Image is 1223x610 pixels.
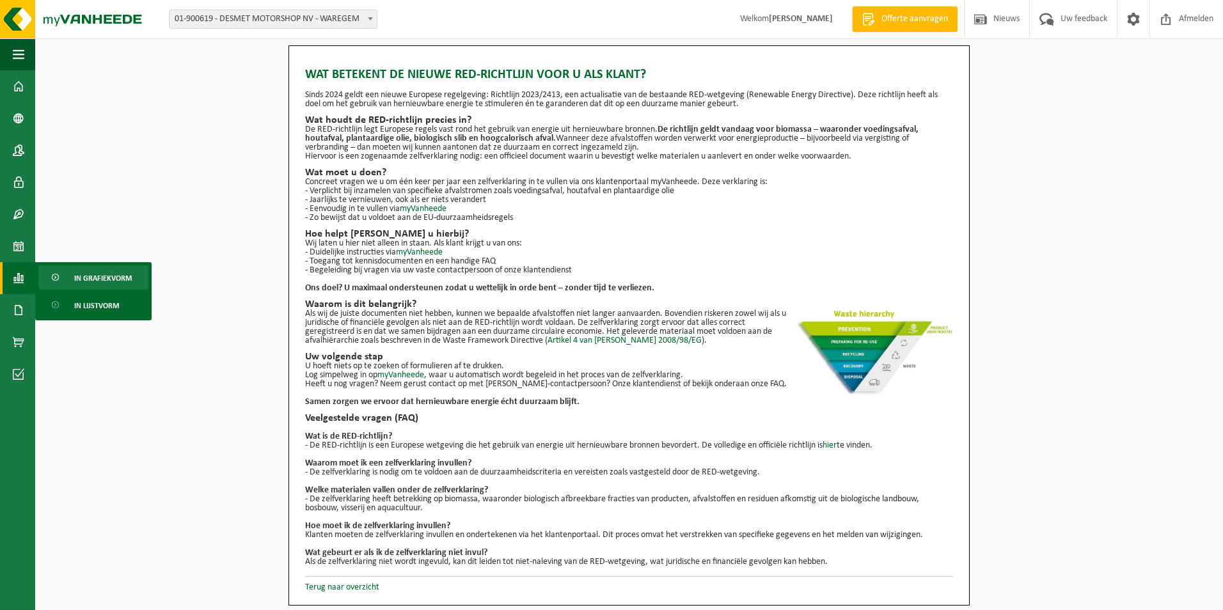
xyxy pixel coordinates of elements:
[305,468,953,477] p: - De zelfverklaring is nodig om te voldoen aan de duurzaamheidscriteria en vereisten zoals vastge...
[170,10,377,28] span: 01-900619 - DESMET MOTORSHOP NV - WAREGEM
[305,352,953,362] h2: Uw volgende stap
[305,521,450,531] b: Hoe moet ik de zelfverklaring invullen?
[305,362,953,380] p: U hoeft niets op te zoeken of formulieren af te drukken. Log simpelweg in op , waar u automatisch...
[305,196,953,205] p: - Jaarlijks te vernieuwen, ook als er niets verandert
[400,204,446,214] a: myVanheede
[305,168,953,178] h2: Wat moet u doen?
[305,214,953,223] p: - Zo bewijst dat u voldoet aan de EU-duurzaamheidsregels
[305,205,953,214] p: - Eenvoudig in te vullen via
[852,6,958,32] a: Offerte aanvragen
[74,293,119,318] span: In lijstvorm
[305,229,953,239] h2: Hoe helpt [PERSON_NAME] u hierbij?
[305,548,487,558] b: Wat gebeurt er als ik de zelfverklaring niet invul?
[305,266,953,275] p: - Begeleiding bij vragen via uw vaste contactpersoon of onze klantendienst
[769,14,833,24] strong: [PERSON_NAME]
[305,299,953,309] h2: Waarom is dit belangrijk?
[305,65,646,84] span: Wat betekent de nieuwe RED-richtlijn voor u als klant?
[305,413,953,423] h2: Veelgestelde vragen (FAQ)
[305,115,953,125] h2: Wat houdt de RED-richtlijn precies in?
[878,13,951,26] span: Offerte aanvragen
[305,257,953,266] p: - Toegang tot kennisdocumenten en een handige FAQ
[38,293,148,317] a: In lijstvorm
[305,441,953,450] p: - De RED-richtlijn is een Europese wetgeving die het gebruik van energie uit hernieuwbare bronnen...
[305,239,953,248] p: Wij laten u hier niet alleen in staan. Als klant krijgt u van ons:
[305,125,953,152] p: De RED-richtlijn legt Europese regels vast rond het gebruik van energie uit hernieuwbare bronnen....
[823,441,837,450] a: hier
[377,370,424,380] a: myVanheede
[169,10,377,29] span: 01-900619 - DESMET MOTORSHOP NV - WAREGEM
[305,531,953,540] p: Klanten moeten de zelfverklaring invullen en ondertekenen via het klantenportaal. Dit proces omva...
[305,309,953,345] p: Als wij de juiste documenten niet hebben, kunnen we bepaalde afvalstoffen niet langer aanvaarden....
[305,152,953,161] p: Hiervoor is een zogenaamde zelfverklaring nodig: een officieel document waarin u bevestigt welke ...
[305,91,953,109] p: Sinds 2024 geldt een nieuwe Europese regelgeving: Richtlijn 2023/2413, een actualisatie van de be...
[305,458,471,468] b: Waarom moet ik een zelfverklaring invullen?
[305,283,654,293] strong: Ons doel? U maximaal ondersteunen zodat u wettelijk in orde bent – zonder tijd te verliezen.
[305,432,392,441] b: Wat is de RED-richtlijn?
[305,187,953,196] p: - Verplicht bij inzamelen van specifieke afvalstromen zoals voedingsafval, houtafval en plantaard...
[305,583,379,592] a: Terug naar overzicht
[305,485,488,495] b: Welke materialen vallen onder de zelfverklaring?
[396,247,443,257] a: myVanheede
[305,178,953,187] p: Concreet vragen we u om één keer per jaar een zelfverklaring in te vullen via ons klantenportaal ...
[305,125,919,143] strong: De richtlijn geldt vandaag voor biomassa – waaronder voedingsafval, houtafval, plantaardige olie,...
[548,336,702,345] a: Artikel 4 van [PERSON_NAME] 2008/98/EG
[74,266,132,290] span: In grafiekvorm
[305,495,953,513] p: - De zelfverklaring heeft betrekking op biomassa, waaronder biologisch afbreekbare fracties van p...
[305,248,953,257] p: - Duidelijke instructies via
[305,558,953,567] p: Als de zelfverklaring niet wordt ingevuld, kan dit leiden tot niet-naleving van de RED-wetgeving,...
[305,397,580,407] b: Samen zorgen we ervoor dat hernieuwbare energie écht duurzaam blijft.
[305,380,953,389] p: Heeft u nog vragen? Neem gerust contact op met [PERSON_NAME]-contactpersoon? Onze klantendienst o...
[38,265,148,290] a: In grafiekvorm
